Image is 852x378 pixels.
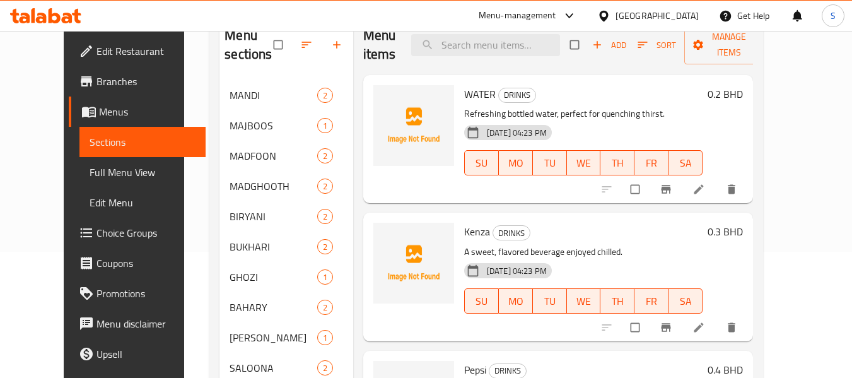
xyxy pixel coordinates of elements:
span: FR [639,154,663,172]
button: Branch-specific-item [652,175,682,203]
button: SA [668,150,703,175]
button: delete [718,314,748,341]
span: Kenza [464,222,490,241]
span: Coupons [96,256,196,271]
img: WATER [373,85,454,166]
a: Coupons [69,248,206,278]
a: Edit menu item [692,183,708,196]
span: Select section [563,33,589,57]
span: SA [674,154,697,172]
div: items [317,88,333,103]
span: SU [470,154,494,172]
span: Manage items [694,29,764,61]
span: MANDI [230,88,317,103]
div: items [317,209,333,224]
span: 1 [318,271,332,283]
div: DRINKS [498,88,536,103]
span: Menus [99,104,196,119]
span: 2 [318,211,332,223]
button: Add [589,35,629,55]
span: MADFOON [230,148,317,163]
div: MADGHOOTH2 [219,171,353,201]
a: Edit menu item [692,321,708,334]
span: BIRYANI [230,209,317,224]
div: TAHAT ALAISH [230,330,317,345]
button: SU [464,288,499,314]
div: items [317,239,333,254]
span: TU [538,292,562,310]
button: Sort [634,35,679,55]
button: FR [634,288,668,314]
div: Menu-management [479,8,556,23]
span: TH [605,292,629,310]
span: SA [674,292,697,310]
span: BAHARY [230,300,317,315]
a: Menu disclaimer [69,309,206,339]
input: search [411,34,560,56]
span: SALOONA [230,360,317,375]
span: 2 [318,90,332,102]
div: BAHARY2 [219,292,353,322]
button: MO [499,288,533,314]
a: Branches [69,66,206,97]
span: Select to update [623,177,650,201]
span: FR [639,292,663,310]
span: TH [605,154,629,172]
div: items [317,330,333,345]
button: WE [567,288,601,314]
h2: Menu sections [225,26,274,64]
span: MAJBOOS [230,118,317,133]
a: Menus [69,97,206,127]
button: TU [533,150,567,175]
button: SU [464,150,499,175]
button: FR [634,150,668,175]
span: GHOZI [230,269,317,285]
span: Choice Groups [96,225,196,240]
span: Select all sections [266,33,293,57]
div: MANDI2 [219,80,353,110]
div: MADGHOOTH [230,179,317,194]
span: MO [504,154,528,172]
a: Choice Groups [69,218,206,248]
button: Manage items [684,25,774,64]
span: WE [572,154,596,172]
span: TU [538,154,562,172]
div: items [317,118,333,133]
span: Sort sections [293,31,323,59]
div: items [317,269,333,285]
span: 1 [318,120,332,132]
div: items [317,300,333,315]
div: [GEOGRAPHIC_DATA] [616,9,699,23]
span: DRINKS [499,88,535,102]
span: Sort items [629,35,684,55]
a: Edit Restaurant [69,36,206,66]
a: Upsell [69,339,206,369]
a: Promotions [69,278,206,309]
span: Full Menu View [90,165,196,180]
span: S [831,9,836,23]
span: BUKHARI [230,239,317,254]
span: DRINKS [493,226,530,240]
span: Add [592,38,626,52]
span: Edit Menu [90,195,196,210]
div: [PERSON_NAME]1 [219,322,353,353]
span: MO [504,292,528,310]
span: [DATE] 04:23 PM [482,127,552,139]
button: Add section [323,31,353,59]
div: DRINKS [493,225,530,240]
div: items [317,148,333,163]
span: Promotions [96,286,196,301]
img: Kenza [373,223,454,304]
span: Sections [90,134,196,150]
span: Upsell [96,346,196,362]
a: Sections [79,127,206,157]
button: WE [567,150,601,175]
span: [PERSON_NAME] [230,330,317,345]
button: TU [533,288,567,314]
